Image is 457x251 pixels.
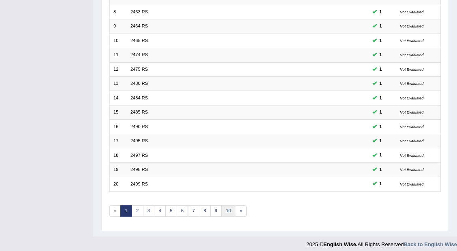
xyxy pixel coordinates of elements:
[130,124,148,129] a: 2490 RS
[210,205,222,217] a: 9
[400,167,424,172] small: Not Evaluated
[109,34,127,48] td: 10
[377,152,384,159] span: You can still take this question
[109,105,127,119] td: 15
[130,153,148,158] a: 2497 RS
[132,205,143,217] a: 2
[109,5,127,19] td: 8
[109,91,127,105] td: 14
[400,110,424,114] small: Not Evaluated
[130,95,148,100] a: 2484 RS
[222,205,236,217] a: 10
[188,205,200,217] a: 7
[377,95,384,102] span: You can still take this question
[400,139,424,143] small: Not Evaluated
[130,167,148,172] a: 2498 RS
[143,205,155,217] a: 3
[109,205,121,217] span: «
[130,181,148,186] a: 2499 RS
[109,134,127,148] td: 17
[109,48,127,62] td: 11
[165,205,177,217] a: 5
[400,10,424,14] small: Not Evaluated
[130,110,148,114] a: 2485 RS
[109,177,127,191] td: 20
[323,241,357,247] strong: English Wise.
[109,19,127,34] td: 9
[404,241,457,247] a: Back to English Wise
[400,81,424,86] small: Not Evaluated
[377,109,384,116] span: You can still take this question
[377,137,384,145] span: You can still take this question
[109,62,127,76] td: 12
[130,9,148,14] a: 2463 RS
[130,67,148,72] a: 2475 RS
[235,205,247,217] a: »
[130,138,148,143] a: 2495 RS
[377,8,384,16] span: You can still take this question
[377,37,384,44] span: You can still take this question
[377,23,384,30] span: You can still take this question
[377,180,384,188] span: You can still take this question
[377,66,384,73] span: You can still take this question
[377,123,384,131] span: You can still take this question
[400,182,424,186] small: Not Evaluated
[120,205,132,217] a: 1
[130,23,148,28] a: 2464 RS
[177,205,188,217] a: 6
[377,51,384,59] span: You can still take this question
[306,236,457,248] div: 2025 © All Rights Reserved
[400,96,424,100] small: Not Evaluated
[400,153,424,158] small: Not Evaluated
[400,53,424,57] small: Not Evaluated
[400,38,424,43] small: Not Evaluated
[130,38,148,43] a: 2465 RS
[109,162,127,177] td: 19
[109,77,127,91] td: 13
[109,148,127,162] td: 18
[377,166,384,173] span: You can still take this question
[377,80,384,87] span: You can still take this question
[400,124,424,129] small: Not Evaluated
[109,120,127,134] td: 16
[130,81,148,86] a: 2480 RS
[154,205,166,217] a: 4
[199,205,211,217] a: 8
[400,67,424,72] small: Not Evaluated
[400,24,424,28] small: Not Evaluated
[130,52,148,57] a: 2474 RS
